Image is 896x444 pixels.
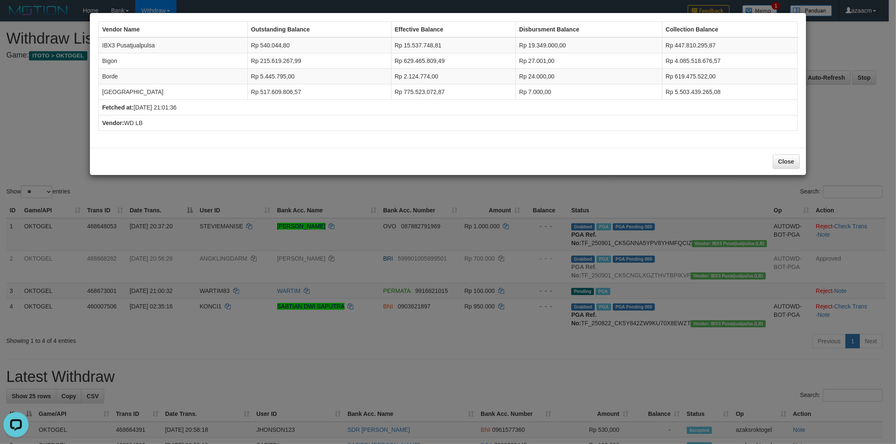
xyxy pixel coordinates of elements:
[247,37,391,53] td: Rp 540.044,80
[99,115,797,131] td: WD LB
[99,22,247,38] th: Vendor Name
[662,84,797,100] td: Rp 5.503.439.265,08
[99,37,247,53] td: IBX3 Pusatjualpulsa
[99,84,247,100] td: [GEOGRAPHIC_DATA]
[391,22,515,38] th: Effective Balance
[102,120,124,126] b: Vendor:
[247,69,391,84] td: Rp 5.445.795,00
[662,53,797,69] td: Rp 4.085.518.676,57
[773,154,800,169] button: Close
[99,100,797,115] td: [DATE] 21:01:36
[102,104,134,111] b: Fetched at:
[391,37,515,53] td: Rp 15.537.748,81
[99,69,247,84] td: Borde
[516,37,662,53] td: Rp 19.349.000,00
[662,69,797,84] td: Rp 619.475.522,00
[516,84,662,100] td: Rp 7.000,00
[516,22,662,38] th: Disbursment Balance
[247,53,391,69] td: Rp 215.619.267,99
[662,37,797,53] td: Rp 447.810.295,87
[247,22,391,38] th: Outstanding Balance
[391,69,515,84] td: Rp 2.124.774,00
[662,22,797,38] th: Collection Balance
[516,53,662,69] td: Rp 27.001,00
[391,84,515,100] td: Rp 775.523.072,87
[3,3,29,29] button: Open LiveChat chat widget
[516,69,662,84] td: Rp 24.000,00
[99,53,247,69] td: Bigon
[247,84,391,100] td: Rp 517.609.806,57
[391,53,515,69] td: Rp 629.465.809,49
